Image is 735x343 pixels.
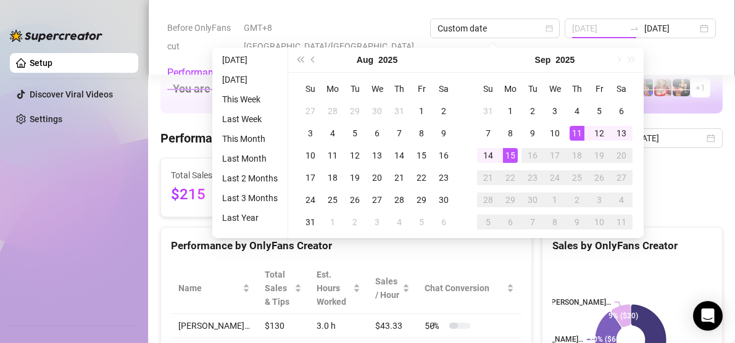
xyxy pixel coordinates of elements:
[322,144,344,167] td: 2025-08-11
[322,78,344,100] th: Mo
[347,126,362,141] div: 5
[547,170,562,185] div: 24
[610,167,633,189] td: 2025-09-27
[325,126,340,141] div: 4
[588,78,610,100] th: Fr
[375,275,400,302] span: Sales / Hour
[217,92,283,107] li: This Week
[347,104,362,118] div: 29
[614,215,629,229] div: 11
[171,314,257,338] td: [PERSON_NAME]…
[410,211,433,233] td: 2025-09-05
[570,126,584,141] div: 11
[392,104,407,118] div: 31
[570,192,584,207] div: 2
[322,100,344,122] td: 2025-07-28
[544,100,566,122] td: 2025-09-03
[477,78,499,100] th: Su
[410,189,433,211] td: 2025-08-29
[525,148,540,163] div: 16
[368,314,417,338] td: $43.33
[370,215,384,229] div: 3
[425,281,504,295] span: Chat Conversion
[325,192,340,207] div: 25
[217,131,283,146] li: This Month
[344,211,366,233] td: 2025-09-02
[566,189,588,211] td: 2025-10-02
[303,148,318,163] div: 10
[417,263,521,314] th: Chat Conversion
[433,100,455,122] td: 2025-08-02
[433,122,455,144] td: 2025-08-09
[299,144,322,167] td: 2025-08-10
[370,148,384,163] div: 13
[303,215,318,229] div: 31
[610,100,633,122] td: 2025-09-06
[366,167,388,189] td: 2025-08-20
[614,104,629,118] div: 6
[547,192,562,207] div: 1
[546,25,553,32] span: calendar
[344,189,366,211] td: 2025-08-26
[499,144,521,167] td: 2025-09-15
[299,189,322,211] td: 2025-08-24
[555,48,575,72] button: Choose a year
[433,144,455,167] td: 2025-08-16
[388,211,410,233] td: 2025-09-04
[570,215,584,229] div: 9
[322,189,344,211] td: 2025-08-25
[347,148,362,163] div: 12
[521,189,544,211] td: 2025-09-30
[525,192,540,207] div: 30
[499,211,521,233] td: 2025-10-06
[566,167,588,189] td: 2025-09-25
[325,148,340,163] div: 11
[30,114,62,124] a: Settings
[433,189,455,211] td: 2025-08-30
[357,48,373,72] button: Choose a month
[244,19,423,56] span: GMT+8 [GEOGRAPHIC_DATA]/[GEOGRAPHIC_DATA]
[433,78,455,100] th: Sa
[388,167,410,189] td: 2025-08-21
[257,263,309,314] th: Total Sales & Tips
[544,122,566,144] td: 2025-09-10
[392,148,407,163] div: 14
[521,144,544,167] td: 2025-09-16
[521,122,544,144] td: 2025-09-09
[303,170,318,185] div: 17
[317,268,351,308] div: Est. Hours Worked
[566,100,588,122] td: 2025-09-04
[30,89,113,99] a: Discover Viral Videos
[549,298,611,307] text: [PERSON_NAME]…
[481,192,496,207] div: 28
[392,215,407,229] div: 4
[629,23,639,33] span: to
[477,167,499,189] td: 2025-09-21
[322,211,344,233] td: 2025-09-01
[503,192,518,207] div: 29
[592,170,607,185] div: 26
[309,314,368,338] td: 3.0 h
[525,126,540,141] div: 9
[436,104,451,118] div: 2
[629,23,639,33] span: swap-right
[217,171,283,186] li: Last 2 Months
[570,170,584,185] div: 25
[433,167,455,189] td: 2025-08-23
[438,19,552,38] span: Custom date
[572,22,625,35] input: Start date
[425,319,444,333] span: 50 %
[566,211,588,233] td: 2025-10-09
[171,183,283,207] span: $215
[477,100,499,122] td: 2025-08-31
[167,19,236,56] span: Before OnlyFans cut
[433,211,455,233] td: 2025-09-06
[366,144,388,167] td: 2025-08-13
[570,104,584,118] div: 4
[410,144,433,167] td: 2025-08-15
[477,189,499,211] td: 2025-09-28
[366,100,388,122] td: 2025-07-30
[499,189,521,211] td: 2025-09-29
[347,192,362,207] div: 26
[299,122,322,144] td: 2025-08-03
